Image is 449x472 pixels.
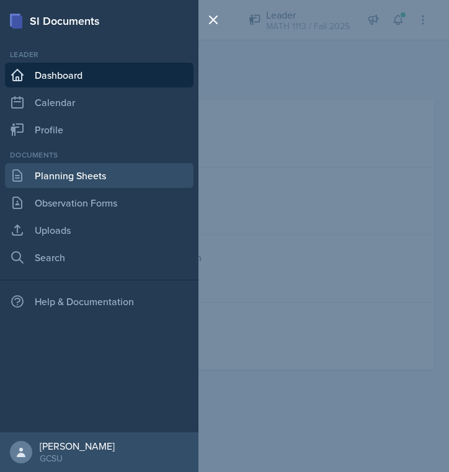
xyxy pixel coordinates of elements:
div: Leader [5,49,193,60]
a: Search [5,245,193,270]
a: Uploads [5,218,193,243]
div: GCSU [40,452,115,465]
div: [PERSON_NAME] [40,440,115,452]
a: Planning Sheets [5,163,193,188]
a: Calendar [5,90,193,115]
a: Observation Forms [5,190,193,215]
a: Profile [5,117,193,142]
div: Documents [5,149,193,161]
a: Dashboard [5,63,193,87]
div: Help & Documentation [5,289,193,314]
